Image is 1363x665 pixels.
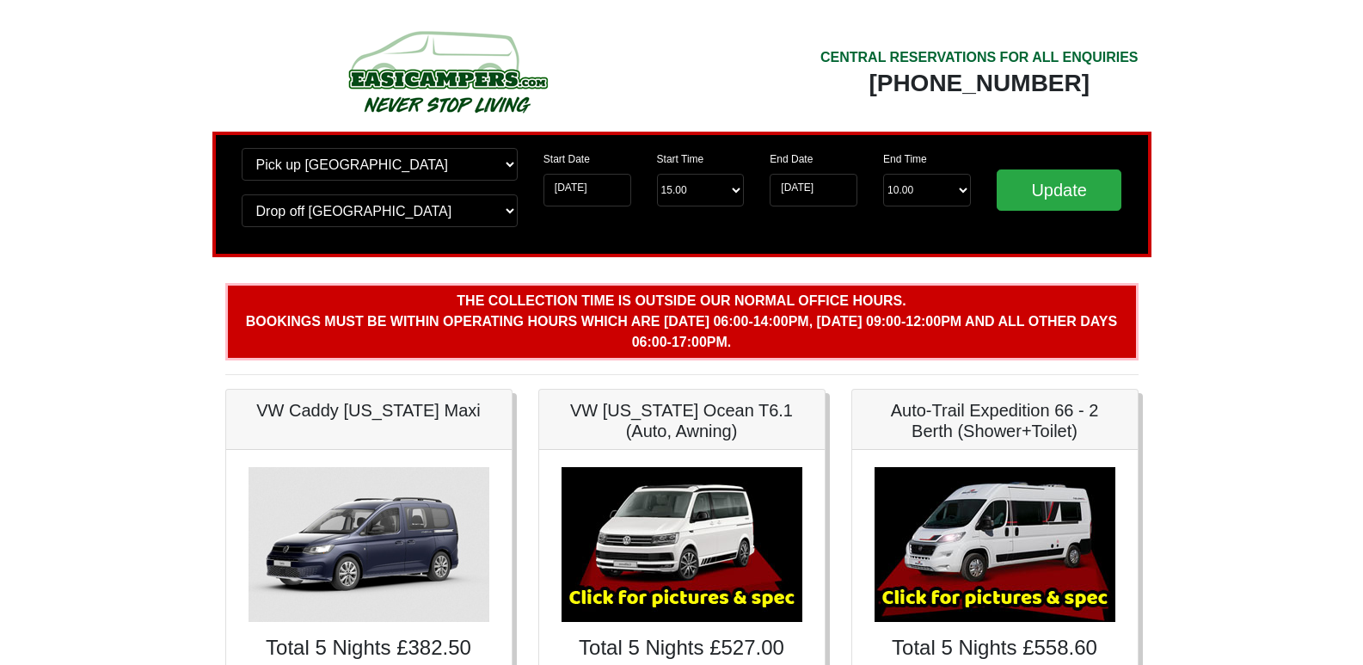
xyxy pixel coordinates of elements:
[562,467,802,622] img: VW California Ocean T6.1 (Auto, Awning)
[997,169,1122,211] input: Update
[770,174,857,206] input: Return Date
[543,151,590,167] label: Start Date
[246,293,1117,349] b: The collection time is outside our normal office hours. Bookings must be within operating hours w...
[820,68,1139,99] div: [PHONE_NUMBER]
[883,151,927,167] label: End Time
[284,24,611,119] img: campers-checkout-logo.png
[770,151,813,167] label: End Date
[869,636,1120,661] h4: Total 5 Nights £558.60
[249,467,489,622] img: VW Caddy California Maxi
[657,151,704,167] label: Start Time
[875,467,1115,622] img: Auto-Trail Expedition 66 - 2 Berth (Shower+Toilet)
[869,400,1120,441] h5: Auto-Trail Expedition 66 - 2 Berth (Shower+Toilet)
[556,636,807,661] h4: Total 5 Nights £527.00
[820,47,1139,68] div: CENTRAL RESERVATIONS FOR ALL ENQUIRIES
[243,400,494,421] h5: VW Caddy [US_STATE] Maxi
[543,174,631,206] input: Start Date
[556,400,807,441] h5: VW [US_STATE] Ocean T6.1 (Auto, Awning)
[243,636,494,661] h4: Total 5 Nights £382.50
